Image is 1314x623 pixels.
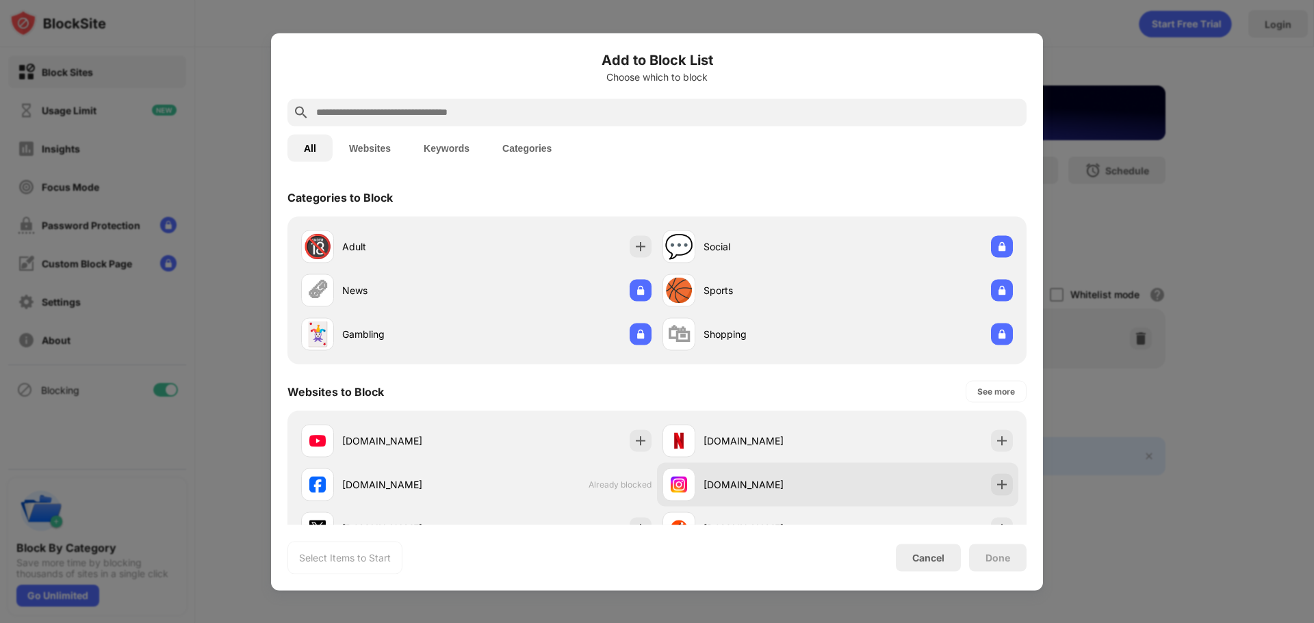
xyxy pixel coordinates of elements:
h6: Add to Block List [287,49,1027,70]
img: favicons [671,476,687,492]
div: 🛍 [667,320,691,348]
div: [DOMAIN_NAME] [704,477,838,492]
div: [DOMAIN_NAME] [704,434,838,448]
div: Shopping [704,327,838,341]
div: See more [977,384,1015,398]
div: 🗞 [306,276,329,304]
img: favicons [671,432,687,449]
button: Keywords [407,134,486,161]
div: News [342,283,476,297]
div: Sports [704,283,838,297]
img: search.svg [293,104,309,120]
div: 🃏 [303,320,332,348]
button: Categories [486,134,568,161]
div: Adult [342,239,476,254]
button: Websites [333,134,407,161]
div: Cancel [912,552,944,564]
span: Already blocked [589,479,652,490]
div: [DOMAIN_NAME] [342,521,476,535]
img: favicons [309,476,326,492]
img: favicons [309,432,326,449]
img: favicons [671,520,687,536]
div: Websites to Block [287,384,384,398]
div: [DOMAIN_NAME] [342,477,476,492]
button: All [287,134,333,161]
div: [DOMAIN_NAME] [704,521,838,535]
div: Select Items to Start [299,551,391,564]
img: favicons [309,520,326,536]
div: [DOMAIN_NAME] [342,434,476,448]
div: Categories to Block [287,190,393,204]
div: Choose which to block [287,71,1027,82]
div: 💬 [665,233,693,261]
div: Done [985,552,1010,563]
div: Social [704,239,838,254]
div: 🏀 [665,276,693,304]
div: Gambling [342,327,476,341]
div: 🔞 [303,233,332,261]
